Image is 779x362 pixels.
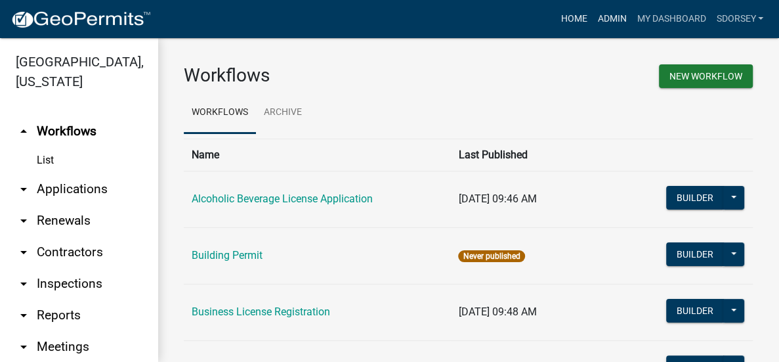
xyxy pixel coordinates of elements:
a: Archive [256,92,310,134]
span: [DATE] 09:46 AM [458,192,536,205]
i: arrow_drop_down [16,339,32,355]
span: [DATE] 09:48 AM [458,305,536,318]
button: Builder [666,299,724,323]
button: Builder [666,242,724,266]
i: arrow_drop_down [16,244,32,260]
th: Last Published [450,139,644,171]
a: Alcoholic Beverage License Application [192,192,373,205]
a: Workflows [184,92,256,134]
a: Building Permit [192,249,263,261]
button: New Workflow [659,64,753,88]
a: My Dashboard [631,7,711,32]
i: arrow_drop_down [16,213,32,229]
h3: Workflows [184,64,459,87]
span: Never published [458,250,524,262]
a: Home [555,7,592,32]
i: arrow_drop_down [16,181,32,197]
a: Admin [592,7,631,32]
i: arrow_drop_down [16,307,32,323]
i: arrow_drop_up [16,124,32,139]
a: Business License Registration [192,305,330,318]
i: arrow_drop_down [16,276,32,292]
button: Builder [666,186,724,210]
a: sdorsey [711,7,768,32]
th: Name [184,139,450,171]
